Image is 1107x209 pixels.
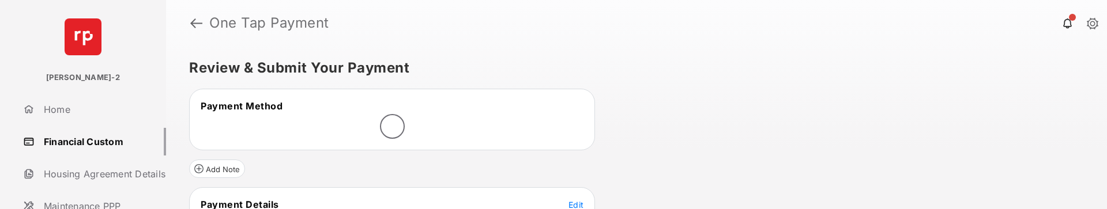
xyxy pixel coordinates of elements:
span: Payment Method [201,100,283,112]
p: [PERSON_NAME]-2 [46,72,120,83]
h5: Review & Submit Your Payment [189,61,1075,75]
button: Add Note [189,159,245,178]
img: svg+xml;base64,PHN2ZyB4bWxucz0iaHR0cDovL3d3dy53My5vcmcvMjAwMC9zdmciIHdpZHRoPSI2NCIgaGVpZ2h0PSI2NC... [65,18,101,55]
a: Financial Custom [18,128,166,155]
strong: One Tap Payment [209,16,329,30]
a: Home [18,96,166,123]
a: Housing Agreement Details [18,160,166,188]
